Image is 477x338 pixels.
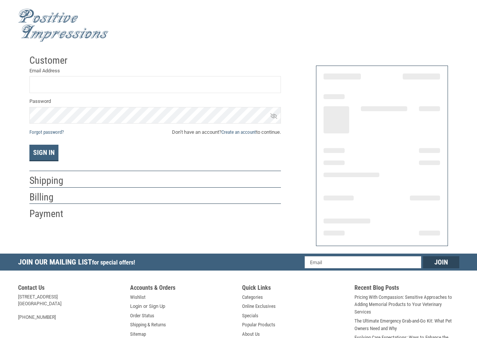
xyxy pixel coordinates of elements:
button: Sign In [29,145,58,161]
a: Pricing With Compassion: Sensitive Approaches to Adding Memorial Products to Your Veterinary Serv... [354,294,459,316]
span: or [139,303,152,310]
span: for special offers! [92,259,135,266]
a: Wishlist [130,294,146,301]
label: Email Address [29,67,281,75]
a: Online Exclusives [242,303,276,310]
a: About Us [242,330,260,338]
a: Categories [242,294,263,301]
h5: Join Our Mailing List [18,254,139,273]
input: Join [423,256,459,268]
a: Forgot password? [29,129,64,135]
h2: Payment [29,208,74,220]
h5: Contact Us [18,284,123,294]
a: The Ultimate Emergency Grab-and-Go Kit: What Pet Owners Need and Why [354,317,459,332]
h2: Billing [29,191,74,203]
span: Don’t have an account? to continue. [172,128,281,136]
h5: Accounts & Orders [130,284,235,294]
a: Shipping & Returns [130,321,166,329]
a: Order Status [130,312,154,320]
a: Popular Products [242,321,275,329]
a: Create an account [221,129,256,135]
a: Specials [242,312,258,320]
a: Sitemap [130,330,146,338]
h5: Recent Blog Posts [354,284,459,294]
label: Password [29,98,281,105]
img: Positive Impressions [18,9,109,42]
address: [STREET_ADDRESS] [GEOGRAPHIC_DATA] [PHONE_NUMBER] [18,294,123,321]
h2: Shipping [29,174,74,187]
input: Email [305,256,421,268]
a: Login [130,303,142,310]
a: Sign Up [149,303,165,310]
h2: Customer [29,54,74,67]
h5: Quick Links [242,284,347,294]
